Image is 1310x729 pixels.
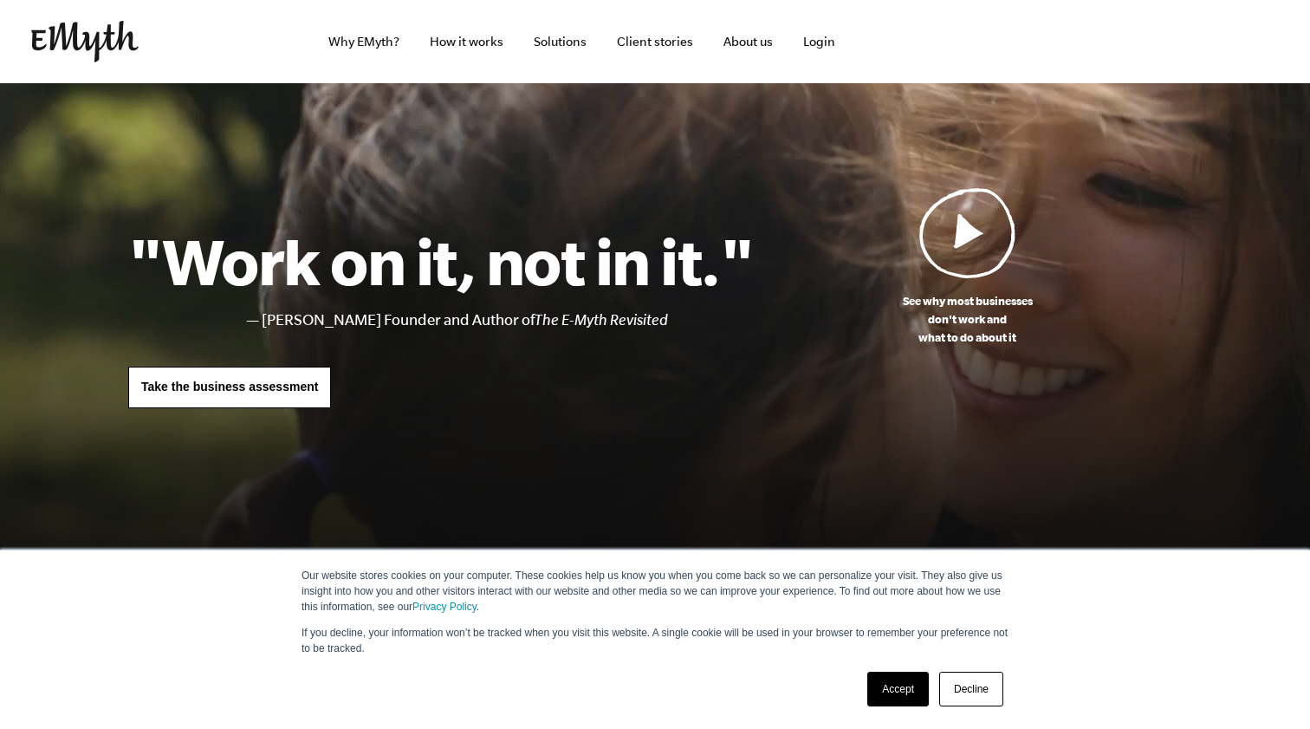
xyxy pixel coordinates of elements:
[128,367,331,408] a: Take the business assessment
[906,23,1088,61] iframe: Embedded CTA
[939,672,1003,706] a: Decline
[867,672,929,706] a: Accept
[302,568,1008,615] p: Our website stores cookies on your computer. These cookies help us know you when you come back so...
[141,380,318,394] span: Take the business assessment
[919,187,1016,278] img: Play Video
[128,223,753,299] h1: "Work on it, not in it."
[535,311,668,329] i: The E-Myth Revisited
[753,187,1182,347] a: See why most businessesdon't work andwhat to do about it
[753,292,1182,347] p: See why most businesses don't work and what to do about it
[262,308,753,333] li: [PERSON_NAME] Founder and Author of
[302,625,1008,656] p: If you decline, your information won’t be tracked when you visit this website. A single cookie wi...
[31,21,139,62] img: EMyth
[412,601,477,613] a: Privacy Policy
[1097,23,1279,61] iframe: Embedded CTA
